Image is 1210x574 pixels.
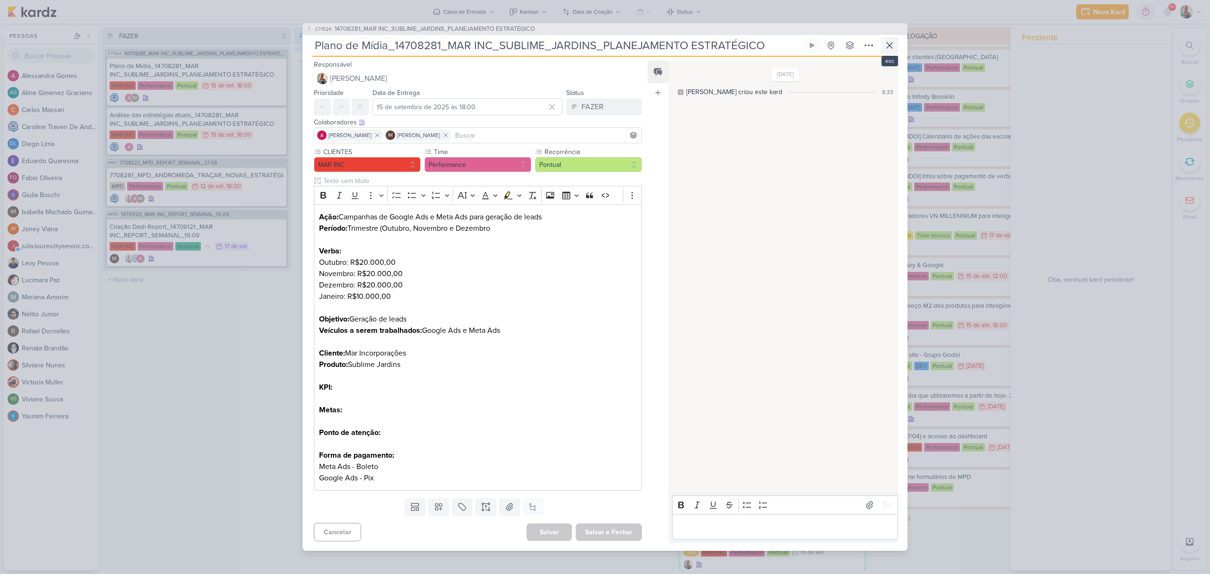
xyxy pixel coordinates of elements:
label: Prioridade [314,89,344,97]
button: MAR INC [314,157,421,172]
strong: Período: [319,224,347,233]
span: [PERSON_NAME] [330,73,387,84]
button: Pontual [535,157,642,172]
div: Editor toolbar [672,496,898,514]
button: Performance [424,157,531,172]
div: FAZER [581,101,604,113]
strong: Cliente: [319,348,345,358]
label: CLIENTES [322,147,421,157]
span: [PERSON_NAME] [328,131,372,139]
strong: Veículos a serem trabalhados: [319,326,422,335]
img: Iara Santos [317,73,328,84]
strong: Produto: [319,360,348,369]
div: Ligar relógio [808,42,816,49]
button: FAZER [566,98,642,115]
strong: Ação: [319,212,338,222]
span: Novembro: R$20.000,00 [319,269,403,278]
p: Campanhas de Google Ads e Meta Ads para geração de leads [319,211,637,234]
div: Editor toolbar [314,186,642,204]
p: Google Ads - Pix [319,450,637,484]
div: 8:33 [882,88,893,96]
label: Data de Entrega [372,89,420,97]
span: Meta Ads - Boleto [319,462,378,471]
label: Recorrência [544,147,642,157]
span: CT1524 [314,26,333,33]
strong: Ponto de atenção: [319,428,380,437]
input: Texto sem título [321,176,642,186]
span: Google Ads e Meta Ads [319,326,500,335]
button: Cancelar [314,523,361,541]
p: IM [388,133,393,138]
div: [PERSON_NAME] criou este kard [686,87,782,97]
label: Responsável [314,61,352,69]
img: Alessandra Gomes [317,130,327,140]
input: Select a date [372,98,562,115]
strong: Forma de pagamento: [319,451,394,460]
div: Colaboradores [314,117,642,127]
p: Mar Incorporações [319,348,637,359]
input: Kard Sem Título [312,37,802,54]
div: Editor editing area: main [314,204,642,491]
span: [PERSON_NAME] [397,131,440,139]
div: Isabella Machado Guimarães [386,130,395,140]
span: Geração de leads [319,314,406,324]
span: 14708281_MAR INC_SUBLIME_JARDINS_PLANEJAMENTO ESTRATÉGICO [335,25,535,34]
button: [PERSON_NAME] [314,70,642,87]
strong: KPI: [319,383,332,392]
strong: Objetivo: [319,314,349,324]
strong: Verba: [319,246,341,256]
label: Status [566,89,584,97]
button: CT1524 14708281_MAR INC_SUBLIME_JARDINS_PLANEJAMENTO ESTRATÉGICO [306,25,535,34]
input: Buscar [453,130,640,141]
span: Sublime Jardins [319,360,400,369]
span: Trimestre (Outubro, Novembro e Dezembro [319,224,490,233]
div: Editor editing area: main [672,514,898,540]
div: esc [882,56,898,66]
label: Time [433,147,531,157]
span: Outubro: R$20.000,00 [319,258,396,267]
strong: Metas: [319,405,342,415]
p: Dezembro: R$20.000,00 Janeiro: R$10.000,00 [319,245,637,313]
